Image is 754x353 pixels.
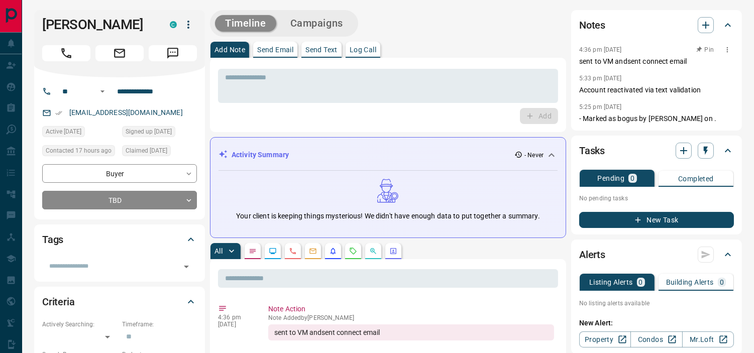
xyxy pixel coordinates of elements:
span: Contacted 17 hours ago [46,146,112,156]
span: Message [149,45,197,61]
h2: Alerts [579,247,605,263]
p: Timeframe: [122,320,197,329]
div: Notes [579,13,734,37]
p: Completed [678,175,714,182]
svg: Opportunities [369,247,377,255]
p: Send Email [257,46,293,53]
span: Claimed [DATE] [126,146,167,156]
h2: Tags [42,231,63,248]
svg: Email Verified [55,109,62,116]
p: 0 [720,279,724,286]
button: Timeline [215,15,276,32]
p: Log Call [350,46,376,53]
div: Activity Summary- Never [219,146,558,164]
svg: Requests [349,247,357,255]
button: Pin [691,45,720,54]
div: Tasks [579,139,734,163]
p: - Marked as bogus by [PERSON_NAME] on . [579,113,734,124]
div: Alerts [579,243,734,267]
p: Account reactivated via text validation [579,85,734,95]
div: Criteria [42,290,197,314]
p: [DATE] [218,321,253,328]
h1: [PERSON_NAME] [42,17,155,33]
div: Sun Apr 14 2024 [42,126,117,140]
p: Listing Alerts [589,279,633,286]
span: Active [DATE] [46,127,81,137]
div: Thu Jan 17 2019 [122,126,197,140]
a: Mr.Loft [682,331,734,347]
p: Send Text [305,46,338,53]
p: Note Action [268,304,554,314]
a: Property [579,331,631,347]
button: New Task [579,212,734,228]
svg: Listing Alerts [329,247,337,255]
h2: Notes [579,17,605,33]
p: Add Note [214,46,245,53]
div: Tue Oct 14 2025 [42,145,117,159]
button: Open [96,85,109,97]
a: [EMAIL_ADDRESS][DOMAIN_NAME] [69,108,183,116]
p: 5:33 pm [DATE] [579,75,622,82]
svg: Agent Actions [389,247,397,255]
span: Call [42,45,90,61]
svg: Notes [249,247,257,255]
p: 5:25 pm [DATE] [579,103,622,110]
p: No listing alerts available [579,299,734,308]
p: Actively Searching: [42,320,117,329]
p: Building Alerts [666,279,714,286]
p: Note Added by [PERSON_NAME] [268,314,554,321]
button: Campaigns [280,15,353,32]
div: condos.ca [170,21,177,28]
p: 0 [639,279,643,286]
p: All [214,248,223,255]
p: No pending tasks [579,191,734,206]
p: sent to VM andsent connect email [579,56,734,67]
div: Tags [42,227,197,252]
a: Condos [630,331,682,347]
h2: Tasks [579,143,605,159]
svg: Lead Browsing Activity [269,247,277,255]
div: Sun Apr 14 2024 [122,145,197,159]
span: Email [95,45,144,61]
p: New Alert: [579,318,734,328]
div: sent to VM andsent connect email [268,324,554,340]
span: Signed up [DATE] [126,127,172,137]
h2: Criteria [42,294,75,310]
p: 4:36 pm [DATE] [579,46,622,53]
p: - Never [524,151,544,160]
p: Your client is keeping things mysterious! We didn't have enough data to put together a summary. [236,211,540,221]
svg: Emails [309,247,317,255]
svg: Calls [289,247,297,255]
p: 0 [630,175,634,182]
p: Pending [597,175,624,182]
p: 4:36 pm [218,314,253,321]
p: Activity Summary [232,150,289,160]
div: TBD [42,191,197,209]
div: Buyer [42,164,197,183]
button: Open [179,260,193,274]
